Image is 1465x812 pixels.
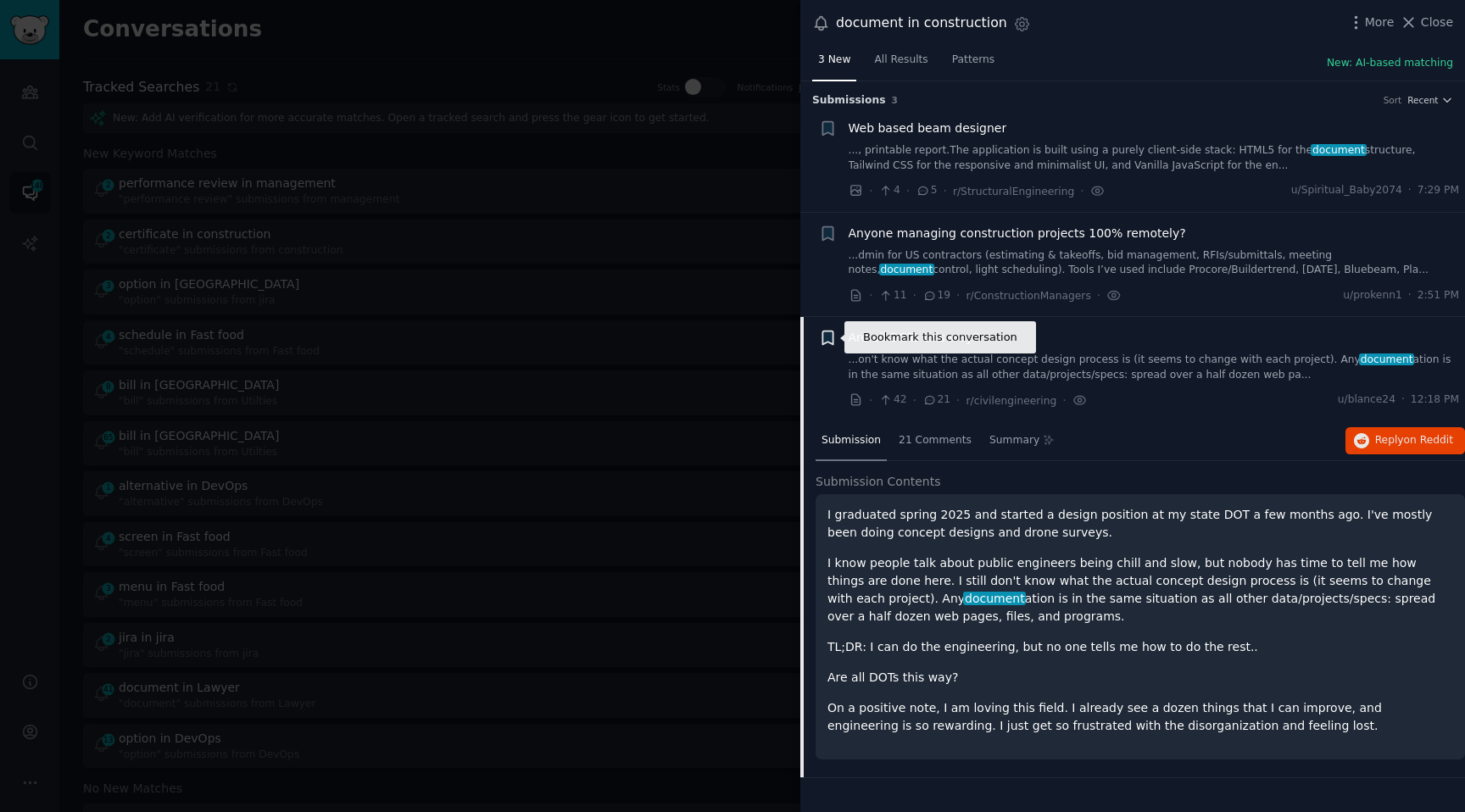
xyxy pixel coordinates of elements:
[827,669,1453,687] p: Are all DOTs this way?
[869,392,872,409] span: ·
[1343,288,1401,303] span: u/prokenn1
[1365,14,1395,31] span: More
[849,120,1007,137] a: Web based beam designer
[922,288,950,303] span: 19
[1408,288,1412,303] span: ·
[818,53,850,68] span: 3 New
[922,392,950,408] span: 21
[1400,14,1453,31] button: Close
[878,288,906,303] span: 11
[1418,288,1459,303] span: 2:51 PM
[869,182,872,200] span: ·
[1311,144,1366,156] span: document
[1384,94,1402,106] div: Sort
[869,286,872,304] span: ·
[956,286,960,304] span: ·
[1407,94,1438,106] span: Recent
[879,264,934,275] span: document
[956,392,960,409] span: ·
[1347,14,1395,31] button: More
[946,47,1000,81] a: Patterns
[849,329,979,347] a: Are all DOTs this way?
[1421,14,1453,31] span: Close
[953,186,1074,197] span: r/StructuralEngineering
[966,395,1057,407] span: r/civilengineering
[878,392,906,408] span: 42
[913,286,916,304] span: ·
[849,143,1460,173] a: ..., printable report. ​The application is built using a purely client-side stack: HTML5 for thed...
[1401,392,1405,408] span: ·
[827,506,1453,542] p: I graduated spring 2025 and started a design position at my state DOT a few months ago. I've most...
[812,93,886,108] span: Submission s
[1338,392,1395,408] span: u/blance24
[849,353,1460,382] a: ...on't know what the actual concept design process is (it seems to change with each project). An...
[868,47,933,81] a: All Results
[822,433,881,448] span: Submission
[916,183,937,198] span: 5
[952,53,994,68] span: Patterns
[913,392,916,409] span: ·
[906,182,910,200] span: ·
[878,183,900,198] span: 4
[1359,353,1414,365] span: document
[1080,182,1083,200] span: ·
[944,182,947,200] span: ·
[1345,427,1465,454] button: Replyon Reddit
[827,699,1453,735] p: On a positive note, I am loving this field. I already see a dozen things that I can improve, and ...
[827,638,1453,656] p: TL;DR: I can do the engineering, but no one tells me how to do the rest..
[1418,183,1459,198] span: 7:29 PM
[899,433,972,448] span: 21 Comments
[1407,94,1453,106] button: Recent
[989,433,1039,448] span: Summary
[963,592,1026,605] span: document
[966,290,1091,302] span: r/ConstructionManagers
[1411,392,1459,408] span: 12:18 PM
[836,13,1007,34] div: document in construction
[1408,183,1412,198] span: ·
[1375,433,1453,448] span: Reply
[1291,183,1402,198] span: u/Spiritual_Baby2074
[892,95,898,105] span: 3
[816,473,941,491] span: Submission Contents
[849,225,1186,242] a: Anyone managing construction projects 100% remotely?
[1062,392,1066,409] span: ·
[849,248,1460,278] a: ...dmin for US contractors (estimating & takeoffs, bid management, RFIs/submittals, meeting notes...
[812,47,856,81] a: 3 New
[1097,286,1100,304] span: ·
[827,554,1453,626] p: I know people talk about public engineers being chill and slow, but nobody has time to tell me ho...
[874,53,927,68] span: All Results
[1327,56,1453,71] button: New: AI-based matching
[1404,434,1453,446] span: on Reddit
